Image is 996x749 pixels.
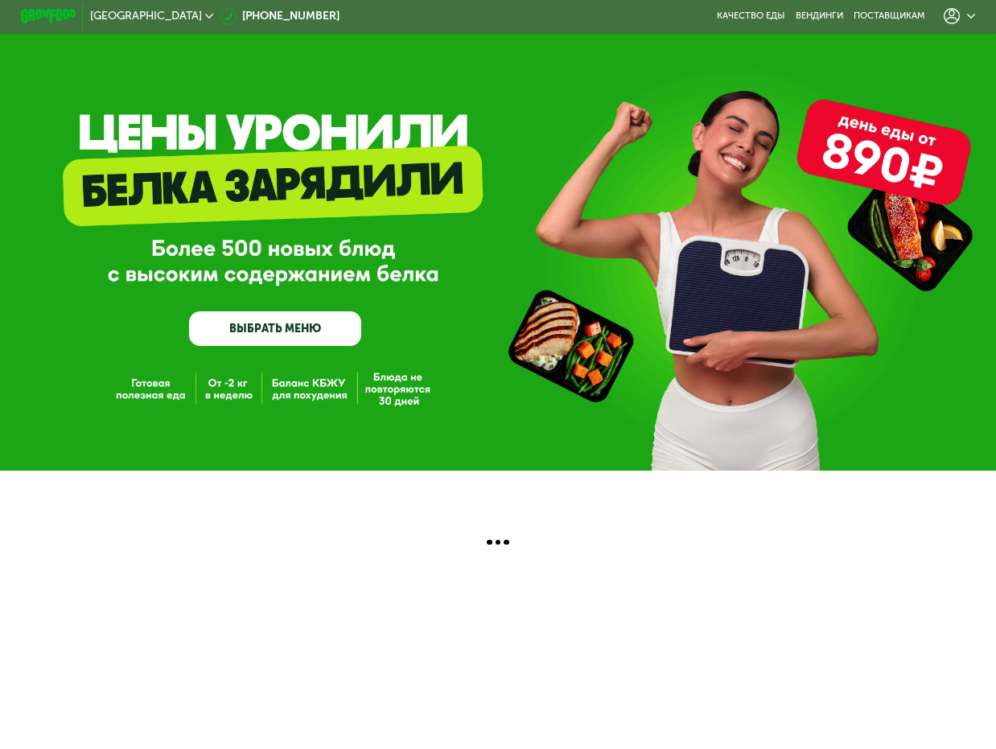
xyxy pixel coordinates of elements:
span: [GEOGRAPHIC_DATA] [90,10,202,22]
div: поставщикам [854,10,925,22]
a: [PHONE_NUMBER] [220,8,340,25]
a: Качество еды [717,10,784,22]
a: ВЫБРАТЬ МЕНЮ [189,311,361,346]
a: Вендинги [796,10,843,22]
